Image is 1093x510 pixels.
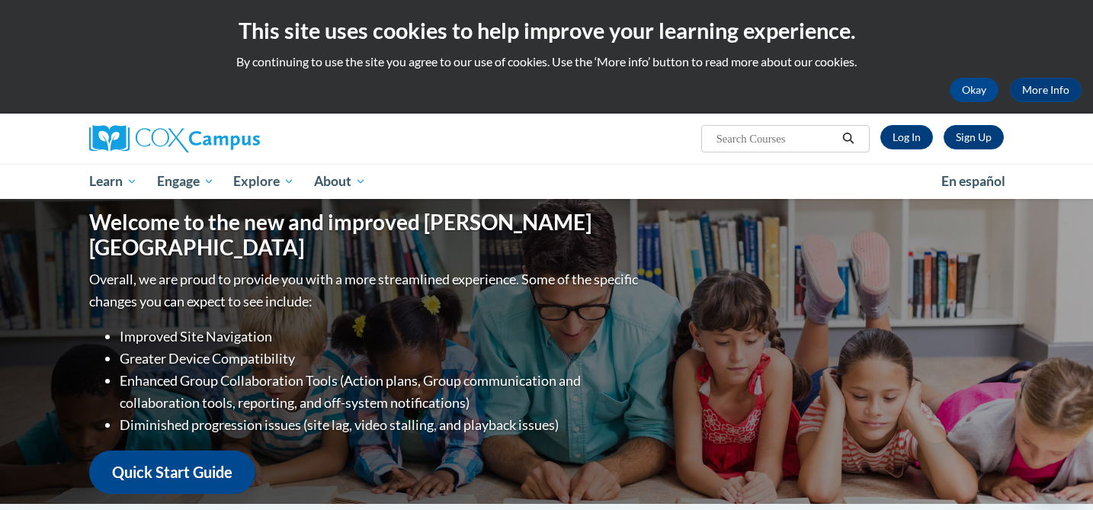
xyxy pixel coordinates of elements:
li: Diminished progression issues (site lag, video stalling, and playback issues) [120,414,642,436]
span: Explore [233,172,294,191]
a: Quick Start Guide [89,451,255,494]
a: En español [931,165,1015,197]
span: About [314,172,366,191]
a: Explore [223,164,304,199]
iframe: Close message [921,412,951,443]
input: Search Courses [715,130,837,148]
h1: Welcome to the new and improved [PERSON_NAME][GEOGRAPHIC_DATA] [89,210,642,261]
iframe: Button to launch messaging window [1032,449,1081,498]
a: Engage [147,164,224,199]
li: Enhanced Group Collaboration Tools (Action plans, Group communication and collaboration tools, re... [120,370,642,414]
button: Search [837,130,860,148]
a: Log In [880,125,933,149]
span: En español [941,173,1005,189]
a: Register [944,125,1004,149]
li: Improved Site Navigation [120,326,642,348]
li: Greater Device Compatibility [120,348,642,370]
a: Learn [79,164,147,199]
img: Cox Campus [89,125,260,152]
p: Overall, we are proud to provide you with a more streamlined experience. Some of the specific cha... [89,268,642,313]
div: Main menu [66,164,1027,199]
span: Learn [89,172,137,191]
h2: This site uses cookies to help improve your learning experience. [11,15,1082,46]
p: By continuing to use the site you agree to our use of cookies. Use the ‘More info’ button to read... [11,53,1082,70]
a: Cox Campus [89,125,379,152]
span: Engage [157,172,214,191]
button: Okay [950,78,998,102]
a: About [304,164,376,199]
a: More Info [1010,78,1082,102]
